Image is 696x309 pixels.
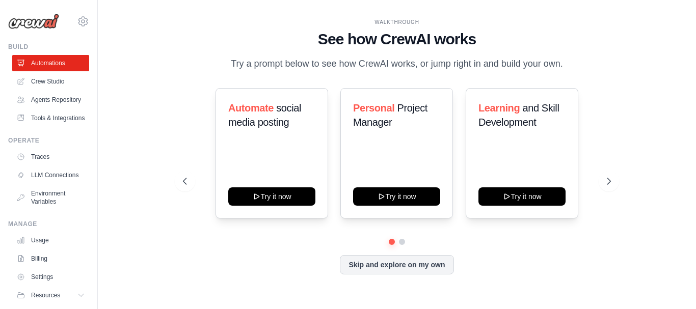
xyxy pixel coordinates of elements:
[228,187,315,206] button: Try it now
[226,57,568,71] p: Try a prompt below to see how CrewAI works, or jump right in and build your own.
[478,187,566,206] button: Try it now
[12,55,89,71] a: Automations
[31,291,60,299] span: Resources
[12,110,89,126] a: Tools & Integrations
[12,232,89,248] a: Usage
[353,187,440,206] button: Try it now
[228,102,274,114] span: Automate
[12,73,89,90] a: Crew Studio
[12,167,89,183] a: LLM Connections
[353,102,394,114] span: Personal
[12,250,89,267] a: Billing
[8,43,89,51] div: Build
[8,136,89,145] div: Operate
[478,102,520,114] span: Learning
[12,185,89,210] a: Environment Variables
[183,30,611,48] h1: See how CrewAI works
[12,287,89,303] button: Resources
[8,14,59,29] img: Logo
[183,18,611,26] div: WALKTHROUGH
[12,269,89,285] a: Settings
[12,149,89,165] a: Traces
[478,102,559,128] span: and Skill Development
[12,92,89,108] a: Agents Repository
[228,102,301,128] span: social media posting
[353,102,427,128] span: Project Manager
[8,220,89,228] div: Manage
[645,260,696,309] iframe: Chat Widget
[340,255,453,274] button: Skip and explore on my own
